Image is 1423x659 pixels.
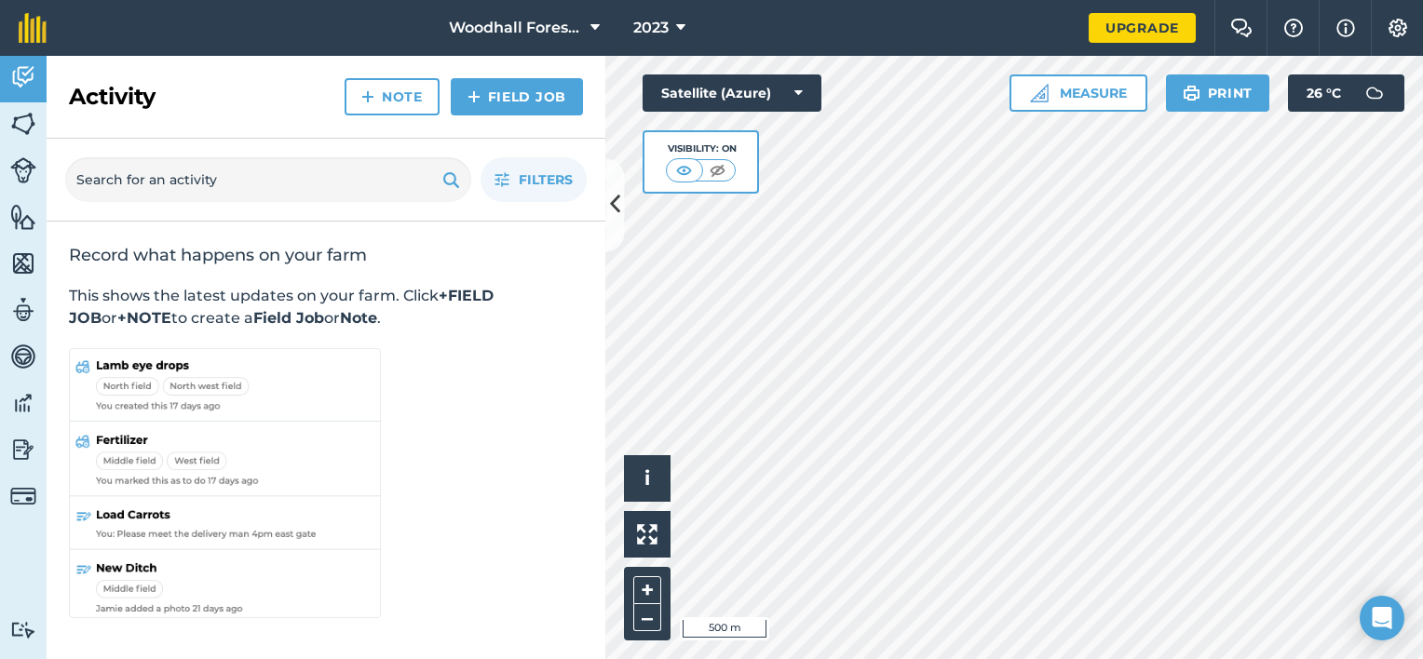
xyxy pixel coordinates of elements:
button: Measure [1010,74,1147,112]
button: Filters [481,157,587,202]
img: A cog icon [1387,19,1409,37]
img: A question mark icon [1282,19,1305,37]
img: svg+xml;base64,PD94bWwgdmVyc2lvbj0iMS4wIiBlbmNvZGluZz0idXRmLTgiPz4KPCEtLSBHZW5lcmF0b3I6IEFkb2JlIE... [10,296,36,324]
span: Woodhall Forestry [449,17,583,39]
div: Visibility: On [666,141,737,156]
img: svg+xml;base64,PHN2ZyB4bWxucz0iaHR0cDovL3d3dy53My5vcmcvMjAwMC9zdmciIHdpZHRoPSIxNCIgaGVpZ2h0PSIyNC... [361,86,374,108]
img: svg+xml;base64,PHN2ZyB4bWxucz0iaHR0cDovL3d3dy53My5vcmcvMjAwMC9zdmciIHdpZHRoPSIxNyIgaGVpZ2h0PSIxNy... [1336,17,1355,39]
img: svg+xml;base64,PD94bWwgdmVyc2lvbj0iMS4wIiBlbmNvZGluZz0idXRmLTgiPz4KPCEtLSBHZW5lcmF0b3I6IEFkb2JlIE... [10,436,36,464]
img: svg+xml;base64,PD94bWwgdmVyc2lvbj0iMS4wIiBlbmNvZGluZz0idXRmLTgiPz4KPCEtLSBHZW5lcmF0b3I6IEFkb2JlIE... [10,389,36,417]
img: Ruler icon [1030,84,1049,102]
img: svg+xml;base64,PD94bWwgdmVyc2lvbj0iMS4wIiBlbmNvZGluZz0idXRmLTgiPz4KPCEtLSBHZW5lcmF0b3I6IEFkb2JlIE... [10,157,36,183]
button: Satellite (Azure) [643,74,821,112]
img: svg+xml;base64,PD94bWwgdmVyc2lvbj0iMS4wIiBlbmNvZGluZz0idXRmLTgiPz4KPCEtLSBHZW5lcmF0b3I6IEFkb2JlIE... [10,621,36,639]
a: Note [345,78,440,115]
img: svg+xml;base64,PD94bWwgdmVyc2lvbj0iMS4wIiBlbmNvZGluZz0idXRmLTgiPz4KPCEtLSBHZW5lcmF0b3I6IEFkb2JlIE... [10,343,36,370]
img: Four arrows, one pointing top left, one top right, one bottom right and the last bottom left [637,524,657,545]
img: fieldmargin Logo [19,13,47,43]
img: svg+xml;base64,PHN2ZyB4bWxucz0iaHR0cDovL3d3dy53My5vcmcvMjAwMC9zdmciIHdpZHRoPSIxOSIgaGVpZ2h0PSIyNC... [1183,82,1200,104]
span: Filters [519,169,573,190]
img: Two speech bubbles overlapping with the left bubble in the forefront [1230,19,1253,37]
span: 26 ° C [1307,74,1341,112]
img: svg+xml;base64,PD94bWwgdmVyc2lvbj0iMS4wIiBlbmNvZGluZz0idXRmLTgiPz4KPCEtLSBHZW5lcmF0b3I6IEFkb2JlIE... [10,63,36,91]
img: svg+xml;base64,PHN2ZyB4bWxucz0iaHR0cDovL3d3dy53My5vcmcvMjAwMC9zdmciIHdpZHRoPSI1NiIgaGVpZ2h0PSI2MC... [10,203,36,231]
img: svg+xml;base64,PD94bWwgdmVyc2lvbj0iMS4wIiBlbmNvZGluZz0idXRmLTgiPz4KPCEtLSBHZW5lcmF0b3I6IEFkb2JlIE... [10,483,36,509]
button: Print [1166,74,1270,112]
img: svg+xml;base64,PHN2ZyB4bWxucz0iaHR0cDovL3d3dy53My5vcmcvMjAwMC9zdmciIHdpZHRoPSI1NiIgaGVpZ2h0PSI2MC... [10,249,36,277]
img: svg+xml;base64,PHN2ZyB4bWxucz0iaHR0cDovL3d3dy53My5vcmcvMjAwMC9zdmciIHdpZHRoPSIxNCIgaGVpZ2h0PSIyNC... [468,86,481,108]
a: Upgrade [1089,13,1196,43]
img: svg+xml;base64,PHN2ZyB4bWxucz0iaHR0cDovL3d3dy53My5vcmcvMjAwMC9zdmciIHdpZHRoPSI1MCIgaGVpZ2h0PSI0MC... [672,161,696,180]
button: – [633,604,661,631]
strong: Note [340,309,377,327]
strong: +NOTE [117,309,171,327]
img: svg+xml;base64,PHN2ZyB4bWxucz0iaHR0cDovL3d3dy53My5vcmcvMjAwMC9zdmciIHdpZHRoPSI1MCIgaGVpZ2h0PSI0MC... [706,161,729,180]
span: 2023 [633,17,669,39]
img: svg+xml;base64,PHN2ZyB4bWxucz0iaHR0cDovL3d3dy53My5vcmcvMjAwMC9zdmciIHdpZHRoPSIxOSIgaGVpZ2h0PSIyNC... [442,168,460,191]
h2: Activity [69,82,156,112]
button: 26 °C [1288,74,1404,112]
div: Open Intercom Messenger [1360,596,1404,640]
a: Field Job [451,78,583,115]
img: svg+xml;base64,PD94bWwgdmVyc2lvbj0iMS4wIiBlbmNvZGluZz0idXRmLTgiPz4KPCEtLSBHZW5lcmF0b3I6IEFkb2JlIE... [1356,74,1393,112]
button: i [624,455,671,502]
input: Search for an activity [65,157,471,202]
span: i [644,466,650,490]
strong: Field Job [253,309,324,327]
img: svg+xml;base64,PHN2ZyB4bWxucz0iaHR0cDovL3d3dy53My5vcmcvMjAwMC9zdmciIHdpZHRoPSI1NiIgaGVpZ2h0PSI2MC... [10,110,36,138]
button: + [633,576,661,604]
h2: Record what happens on your farm [69,244,583,266]
p: This shows the latest updates on your farm. Click or to create a or . [69,285,583,329]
